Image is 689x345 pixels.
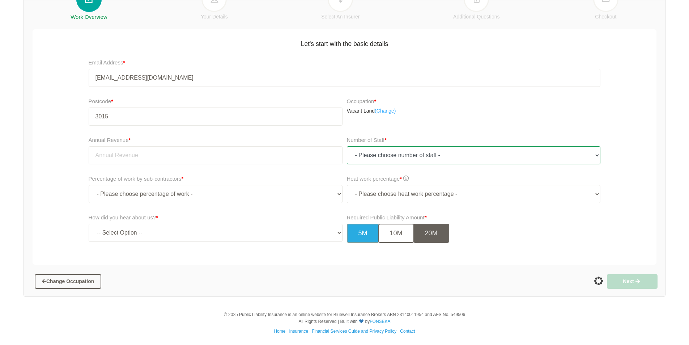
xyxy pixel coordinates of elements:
input: Your postcode... [89,108,343,126]
p: Vacant Land [347,108,601,115]
label: Email Address [89,58,126,67]
button: Next [607,274,658,289]
label: Annual Revenue [89,136,131,144]
a: Home [274,329,285,334]
label: Occupation [347,97,377,106]
input: Annual Revenue [89,146,343,164]
label: Postcode [89,97,343,106]
input: Your Email Address [89,69,601,87]
label: Percentage of work by sub-contractors [89,174,184,183]
label: Heat work percentage [347,174,409,183]
button: 5M [347,224,379,243]
button: 10M [378,224,414,243]
label: Number of Staff [347,136,387,144]
label: Required Public Liability Amount [347,213,427,222]
label: How did you hear about us? [89,213,158,222]
a: Contact [400,329,415,334]
a: Insurance [289,329,308,334]
a: (Change) [375,108,396,115]
button: Change Occupation [35,274,101,289]
a: Financial Services Guide and Privacy Policy [312,329,396,334]
h5: Let's start with the basic details [36,35,653,49]
a: FONSEKA [370,319,390,324]
button: 20M [413,224,449,243]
